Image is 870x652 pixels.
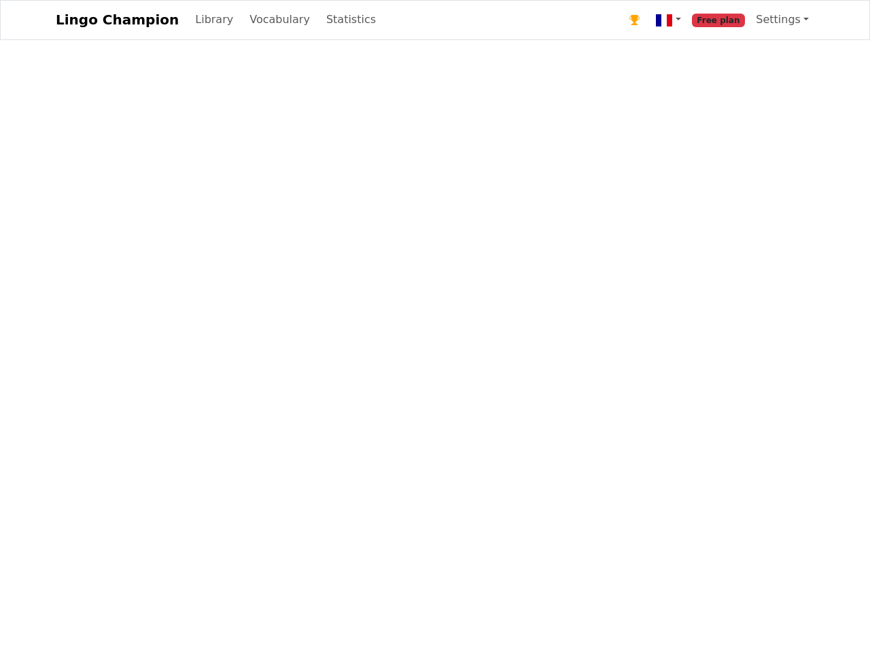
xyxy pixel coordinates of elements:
[692,14,746,27] span: Free plan
[750,6,814,33] a: Settings
[686,6,751,34] a: Free plan
[56,6,179,33] a: Lingo Champion
[321,6,381,33] a: Statistics
[244,6,315,33] a: Vocabulary
[656,12,672,29] img: fr.svg
[190,6,239,33] a: Library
